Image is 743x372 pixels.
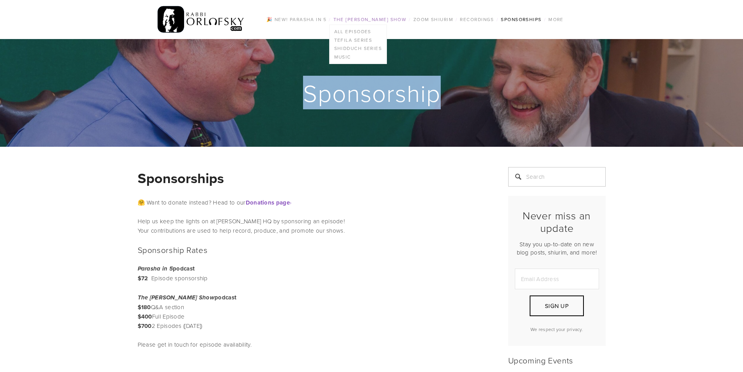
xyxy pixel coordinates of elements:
[546,14,566,25] a: More
[329,16,331,23] span: /
[138,168,224,188] strong: Sponsorships
[515,209,599,235] h2: Never miss an update
[508,167,606,187] input: Search
[545,302,569,310] span: Sign Up
[530,295,583,316] button: Sign Up
[138,293,237,311] strong: podcast $180
[409,16,411,23] span: /
[498,14,544,25] a: Sponsorships
[138,264,276,283] p: Episode sponsorship
[515,240,599,256] p: Stay you up-to-date on new blog posts, shiurim, and more!
[138,312,152,321] strong: $400
[138,217,489,235] p: Help us keep the lights on at [PERSON_NAME] HQ by sponsoring an episode! Your contributions are u...
[138,294,215,301] em: The [PERSON_NAME] Show
[330,44,387,53] a: Shidduch Series
[331,14,409,25] a: The [PERSON_NAME] Show
[515,326,599,333] p: We respect your privacy.
[544,16,546,23] span: /
[138,340,276,349] p: Please get in touch for episode availability.
[158,4,245,35] img: RabbiOrlofsky.com
[515,269,599,289] input: Email Address
[456,16,458,23] span: /
[330,53,387,61] a: Music
[138,322,152,330] strong: $700
[138,245,276,255] h2: Sponsorship Rates
[246,198,290,207] strong: Donations page
[264,14,329,25] a: 🎉 NEW! Parasha in 5
[138,80,606,105] h1: Sponsorship
[458,14,496,25] a: Recordings
[138,293,276,331] p: Q&A section Full Episode 2 Episodes ([DATE])
[330,27,387,36] a: All Episodes
[411,14,456,25] a: Zoom Shiurim
[508,355,606,365] h2: Upcoming Events
[246,198,292,206] a: Donations page›
[138,264,195,283] strong: podcast $72
[497,16,498,23] span: /
[138,198,489,207] p: 🤗 Want to donate instead? Head to our
[138,265,173,272] em: Parasha in 5
[330,36,387,44] a: Tefila series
